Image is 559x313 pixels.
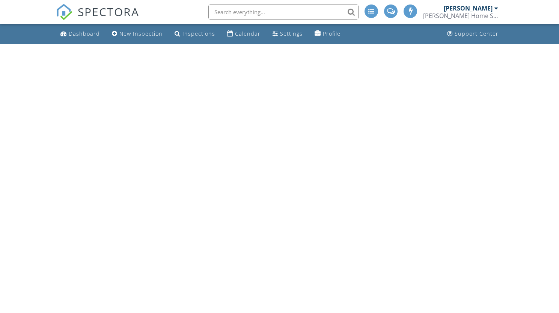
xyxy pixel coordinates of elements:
[56,4,72,20] img: The Best Home Inspection Software - Spectora
[119,30,163,37] div: New Inspection
[312,27,344,41] a: Profile
[57,27,103,41] a: Dashboard
[423,12,498,20] div: Scott Home Services, LLC
[182,30,215,37] div: Inspections
[69,30,100,37] div: Dashboard
[208,5,359,20] input: Search everything...
[444,27,502,41] a: Support Center
[172,27,218,41] a: Inspections
[78,4,139,20] span: SPECTORA
[323,30,341,37] div: Profile
[455,30,499,37] div: Support Center
[444,5,493,12] div: [PERSON_NAME]
[235,30,261,37] div: Calendar
[56,10,139,26] a: SPECTORA
[270,27,306,41] a: Settings
[224,27,264,41] a: Calendar
[280,30,303,37] div: Settings
[109,27,166,41] a: New Inspection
